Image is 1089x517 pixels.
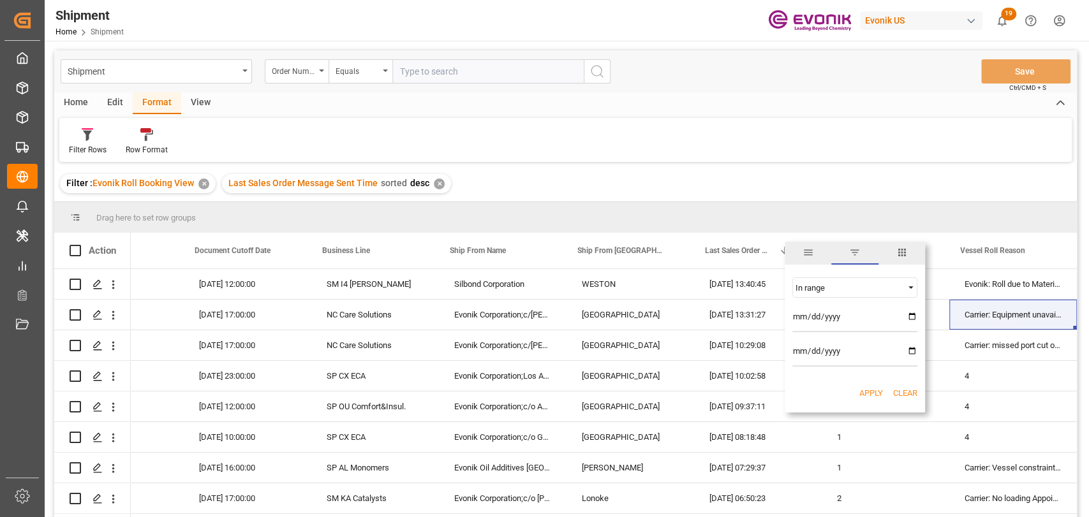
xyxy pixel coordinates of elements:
div: 4 [949,391,1077,421]
div: Action [89,245,116,256]
div: SP CX ECA [311,422,439,452]
span: Last Sales Order Message Sent Time [228,178,378,188]
button: Evonik US [860,8,988,33]
div: [DATE] 10:00:00 [184,422,311,452]
div: Press SPACE to select this row. [54,330,131,361]
div: 4 [949,422,1077,452]
div: Press SPACE to select this row. [54,422,131,453]
span: columns [878,242,925,265]
div: SM I4 [PERSON_NAME] [311,269,439,299]
div: Press SPACE to select this row. [54,361,131,391]
div: ✕ [434,178,445,189]
div: NC Care Solutions [311,300,439,330]
span: filter [831,242,878,265]
div: Shipment [68,62,238,78]
div: Press SPACE to select this row. [54,269,131,300]
div: 1 [822,422,949,452]
div: Carrier: Equipment unavailability or issues [949,300,1077,330]
div: 2 [822,483,949,513]
span: Evonik Roll Booking View [93,178,194,188]
span: Ship From [GEOGRAPHIC_DATA] [577,246,663,255]
div: [DATE] 12:00:00 [184,269,311,299]
div: View [181,92,220,114]
input: yyyy-mm-dd [792,307,917,332]
div: [DATE] 07:29:37 [694,453,822,483]
div: Lonoke [567,483,694,513]
button: Save [981,59,1070,84]
span: general [785,242,831,265]
button: open menu [265,59,329,84]
img: Evonik-brand-mark-Deep-Purple-RGB.jpeg_1700498283.jpeg [768,10,851,32]
div: [DATE] 10:02:58 [694,361,822,391]
button: Clear [893,387,917,400]
div: 1 [822,453,949,483]
span: Ship From Name [450,246,506,255]
div: [DATE] 23:00:00 [184,361,311,391]
div: [DATE] 12:00:00 [184,391,311,421]
div: Evonik Corporation;c/[PERSON_NAME] Warehouse and Storage [439,300,567,330]
div: Evonik Corporation;c/o American Whse [GEOGRAPHIC_DATA] [GEOGRAPHIC_DATA] [439,391,567,421]
input: Type to search [392,59,584,84]
div: In range [796,283,903,293]
div: Press SPACE to select this row. [54,391,131,422]
a: Home [56,27,77,36]
div: Filtering operator [792,277,917,298]
div: [DATE] 17:00:00 [184,483,311,513]
span: desc [410,178,429,188]
div: Carrier: Vessel constraints (e.g., space limitations, schedule changes) [949,453,1077,483]
div: Press SPACE to select this row. [54,483,131,514]
div: [DATE] 09:37:11 [694,391,822,421]
button: Apply [859,387,883,400]
div: [DATE] 13:31:27 [694,300,822,330]
div: [DATE] 17:00:00 [184,300,311,330]
div: [DATE] 08:18:48 [694,422,822,452]
div: SP OU Comfort&Insul. [311,391,439,421]
button: search button [584,59,611,84]
button: open menu [329,59,392,84]
div: [DATE] 06:50:23 [694,483,822,513]
input: yyyy-mm-dd [792,341,917,367]
div: WESTON [567,269,694,299]
div: Equals [336,62,379,77]
div: [GEOGRAPHIC_DATA] [567,300,694,330]
span: Business Line [322,246,370,255]
div: Carrier: No loading Appointment scheduled [949,483,1077,513]
div: Evonik US [860,11,982,30]
div: ✕ [198,178,209,189]
div: [DATE] 17:00:00 [184,330,311,360]
div: [DATE] 13:40:45 [694,269,822,299]
div: Evonik Corporation;c/o Gateway [GEOGRAPHIC_DATA] [439,422,567,452]
div: Edit [98,92,133,114]
div: Shipment [56,6,124,25]
div: SP CX ECA [311,361,439,391]
div: Silbond Corporation [439,269,567,299]
div: SM KA Catalysts [311,483,439,513]
div: Filter Rows [69,144,107,156]
div: Evonik Oil Additives [GEOGRAPHIC_DATA];Mobile-[PERSON_NAME] [439,453,567,483]
div: [PERSON_NAME] [567,453,694,483]
span: 19 [1001,8,1016,20]
div: Evonik Corporation;c/[PERSON_NAME] Warehouse and Storage [439,330,567,360]
button: Help Center [1016,6,1045,35]
div: Press SPACE to select this row. [54,453,131,483]
button: show 19 new notifications [988,6,1016,35]
div: 4 [949,361,1077,391]
span: Document Cutoff Date [195,246,270,255]
div: Format [133,92,181,114]
div: Home [54,92,98,114]
span: sorted [381,178,407,188]
span: Drag here to set row groups [96,213,196,222]
span: Last Sales Order Message Sent Time [705,246,774,255]
div: Evonik Corporation;Los Angeles Production Plant [439,361,567,391]
div: Carrier: missed port cut off due to trucking/rail delay [949,330,1077,360]
div: SP AL Monomers [311,453,439,483]
div: [GEOGRAPHIC_DATA] [567,361,694,391]
span: Filter : [66,178,93,188]
div: Row Format [126,144,168,156]
span: Vessel Roll Reason [960,246,1025,255]
span: Ctrl/CMD + S [1009,83,1046,92]
div: [GEOGRAPHIC_DATA] [567,330,694,360]
div: NC Care Solutions [311,330,439,360]
div: [DATE] 16:00:00 [184,453,311,483]
div: [GEOGRAPHIC_DATA] [567,422,694,452]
